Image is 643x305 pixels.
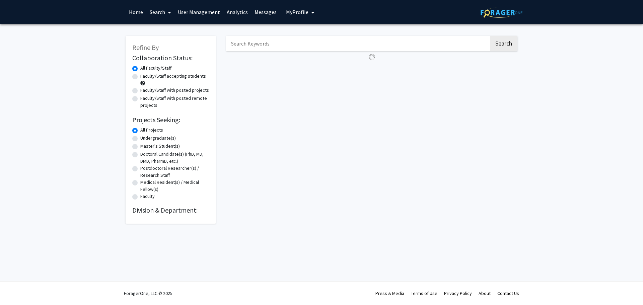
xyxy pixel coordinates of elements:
a: Analytics [223,0,251,24]
img: Loading [366,51,378,63]
a: Contact Us [497,290,519,296]
span: My Profile [286,9,308,15]
a: Messages [251,0,280,24]
span: Refine By [132,43,159,52]
label: Faculty/Staff with posted projects [140,87,209,94]
label: Medical Resident(s) / Medical Fellow(s) [140,179,209,193]
h2: Division & Department: [132,206,209,214]
nav: Page navigation [226,63,517,78]
a: Terms of Use [411,290,437,296]
label: All Projects [140,127,163,134]
label: Doctoral Candidate(s) (PhD, MD, DMD, PharmD, etc.) [140,151,209,165]
a: About [479,290,491,296]
h2: Projects Seeking: [132,116,209,124]
a: User Management [174,0,223,24]
label: Undergraduate(s) [140,135,176,142]
a: Press & Media [375,290,404,296]
a: Privacy Policy [444,290,472,296]
div: ForagerOne, LLC © 2025 [124,282,172,305]
a: Home [126,0,146,24]
label: All Faculty/Staff [140,65,171,72]
input: Search Keywords [226,36,489,51]
label: Master's Student(s) [140,143,180,150]
label: Postdoctoral Researcher(s) / Research Staff [140,165,209,179]
label: Faculty/Staff accepting students [140,73,206,80]
a: Search [146,0,174,24]
label: Faculty [140,193,155,200]
h2: Collaboration Status: [132,54,209,62]
label: Faculty/Staff with posted remote projects [140,95,209,109]
img: ForagerOne Logo [481,7,522,18]
button: Search [490,36,517,51]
